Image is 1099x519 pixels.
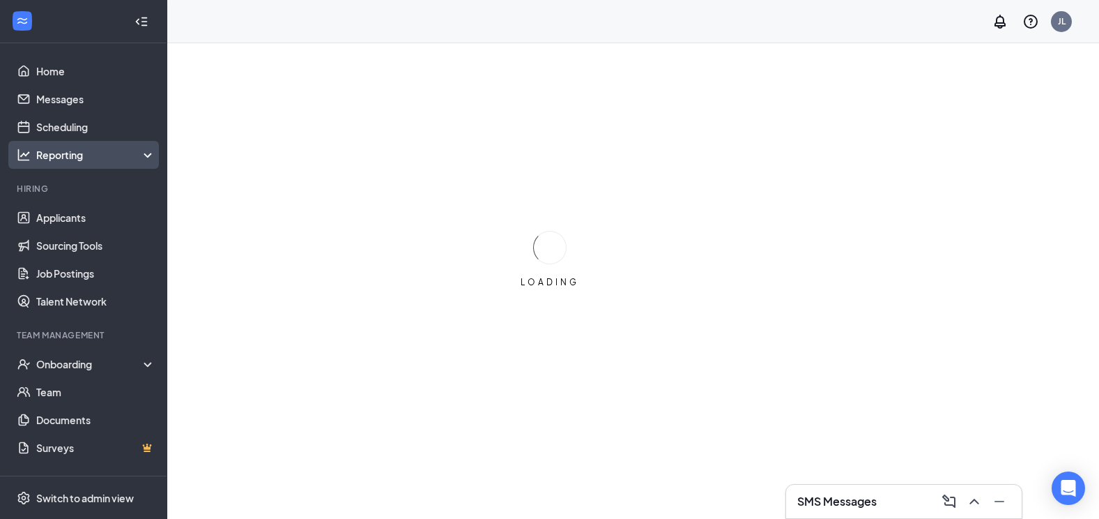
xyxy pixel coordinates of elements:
button: ComposeMessage [938,490,960,513]
a: SurveysCrown [36,434,155,462]
a: Messages [36,85,155,113]
a: Documents [36,406,155,434]
a: Applicants [36,204,155,232]
svg: Collapse [135,15,148,29]
div: Reporting [36,148,156,162]
h3: SMS Messages [797,494,877,509]
a: Home [36,57,155,85]
div: Onboarding [36,357,144,371]
svg: QuestionInfo [1022,13,1039,30]
div: LOADING [515,276,585,288]
button: ChevronUp [963,490,985,513]
button: Minimize [988,490,1010,513]
svg: Minimize [991,493,1008,510]
a: Sourcing Tools [36,232,155,259]
svg: ChevronUp [966,493,983,510]
svg: WorkstreamLogo [15,14,29,28]
svg: Analysis [17,148,31,162]
div: JL [1058,15,1066,27]
div: Team Management [17,329,153,341]
svg: Notifications [992,13,1008,30]
div: Hiring [17,183,153,195]
svg: Settings [17,491,31,505]
div: Switch to admin view [36,491,134,505]
a: Scheduling [36,113,155,141]
svg: UserCheck [17,357,31,371]
a: Job Postings [36,259,155,287]
a: Team [36,378,155,406]
a: Talent Network [36,287,155,315]
svg: ComposeMessage [941,493,958,510]
div: Open Intercom Messenger [1052,472,1085,505]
